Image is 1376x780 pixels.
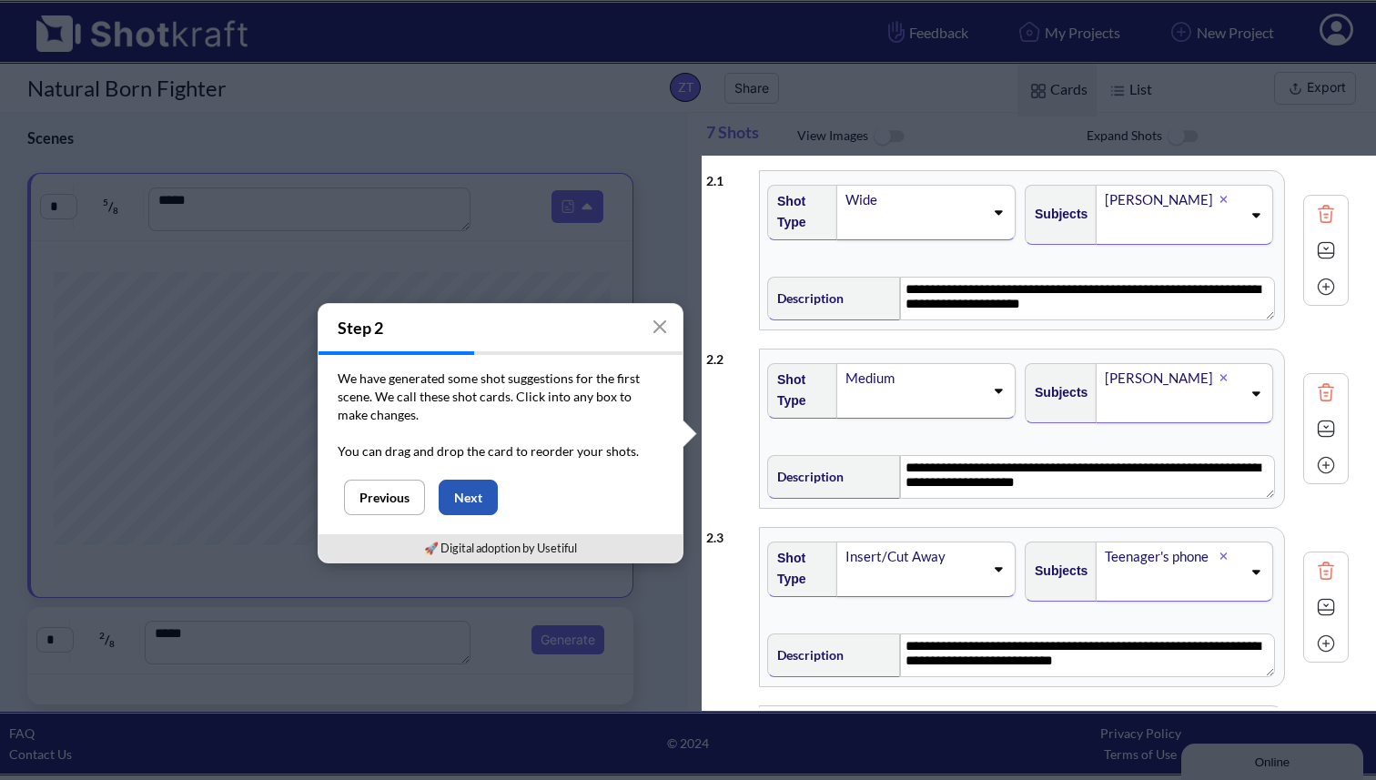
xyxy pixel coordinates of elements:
[1026,199,1088,229] span: Subjects
[338,370,663,424] p: We have generated some shot suggestions for the first scene. We call these shot cards. Click into...
[768,365,828,416] span: Shot Type
[1312,237,1340,264] img: Expand Icon
[338,442,663,461] p: You can drag and drop the card to reorder your shots.
[706,339,750,370] div: 2 . 2
[1312,593,1340,621] img: Expand Icon
[768,461,844,491] span: Description
[768,283,844,313] span: Description
[1026,378,1088,408] span: Subjects
[1103,544,1219,569] div: Teenager's phone
[706,161,750,191] div: 2 . 1
[344,480,425,515] button: Previous
[1312,415,1340,442] img: Expand Icon
[706,518,750,548] div: 2 . 3
[1312,630,1340,657] img: Add Icon
[1312,273,1340,300] img: Add Icon
[424,541,577,555] a: 🚀 Digital adoption by Usetiful
[1312,557,1340,584] img: Trash Icon
[768,640,844,670] span: Description
[844,544,985,569] div: Insert/Cut Away
[439,480,498,515] button: Next
[1026,556,1088,586] span: Subjects
[844,187,985,212] div: Wide
[1312,451,1340,479] img: Add Icon
[1103,187,1219,212] div: [PERSON_NAME]
[14,15,168,29] div: Online
[706,696,750,726] div: 2 . 4
[768,543,828,594] span: Shot Type
[1312,200,1340,228] img: Trash Icon
[768,187,828,238] span: Shot Type
[1103,366,1219,390] div: [PERSON_NAME]
[1312,379,1340,406] img: Trash Icon
[319,304,683,351] h4: Step 2
[844,366,985,390] div: Medium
